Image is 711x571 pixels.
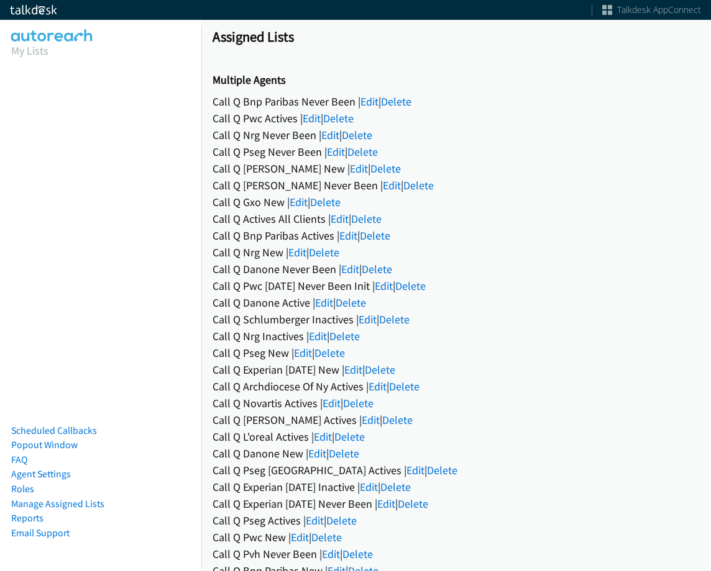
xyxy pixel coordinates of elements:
div: Call Q Danone Active | | [213,294,700,311]
a: Edit [291,530,309,544]
a: Edit [383,178,401,192]
a: Edit [341,262,359,276]
div: Call Q Pwc [DATE] Never Been Init | | [213,277,700,294]
div: Call Q Archdiocese Of Ny Actives | | [213,378,700,395]
a: Delete [360,228,390,243]
a: Edit [294,346,312,360]
div: Call Q Danone Never Been | | [213,261,700,277]
div: Call Q Pwc New | | [213,529,700,546]
a: Popout Window [11,439,78,451]
div: Call Q Pvh Never Been | | [213,546,700,562]
div: Call Q Experian [DATE] New | | [213,361,700,378]
a: Edit [306,513,324,528]
a: Edit [327,145,345,159]
a: Delete [336,295,366,310]
a: Delete [314,346,345,360]
a: Edit [290,195,308,209]
a: Edit [288,245,306,259]
iframe: Resource Center [675,236,711,335]
div: Call Q [PERSON_NAME] New | | [213,160,700,177]
div: Call Q Novartis Actives | | [213,395,700,411]
div: Call Q Gxo New | | [213,194,700,210]
a: Delete [310,195,341,209]
div: Call Q Experian [DATE] Inactive | | [213,479,700,495]
div: Call Q [PERSON_NAME] Never Been | | [213,177,700,194]
a: Edit [308,446,326,461]
div: Call Q Actives All Clients | | [213,210,700,227]
a: Scheduled Callbacks [11,425,97,436]
a: Edit [314,429,332,444]
a: Edit [377,497,395,511]
a: Delete [326,513,357,528]
a: Edit [339,228,357,243]
a: Email Support [11,527,70,539]
a: Manage Assigned Lists [11,498,104,510]
a: Delete [398,497,428,511]
a: Delete [389,379,420,393]
div: Call Q Pseg [GEOGRAPHIC_DATA] Actives | | [213,462,700,479]
a: Delete [427,463,457,477]
a: Delete [351,212,382,226]
div: Call Q Nrg New | | [213,244,700,261]
a: Delete [395,279,426,293]
a: Delete [347,145,378,159]
a: Edit [362,413,380,427]
a: Edit [350,161,368,176]
div: Call Q Nrg Inactives | | [213,328,700,344]
div: Call Q Nrg Never Been | | [213,127,700,143]
a: Delete [365,362,395,377]
a: Delete [342,128,372,142]
a: Roles [11,483,34,495]
a: Delete [309,245,339,259]
a: Edit [375,279,393,293]
a: Edit [303,111,321,125]
a: Delete [362,262,392,276]
div: Call Q Schlumberger Inactives | | [213,311,700,328]
a: Delete [381,94,411,109]
div: Call Q Danone New | | [213,445,700,462]
a: Delete [382,413,413,427]
h1: Assigned Lists [213,28,700,45]
a: Edit [369,379,387,393]
a: Edit [321,128,339,142]
div: Call Q [PERSON_NAME] Actives | | [213,411,700,428]
a: Edit [331,212,349,226]
a: Agent Settings [11,468,71,480]
div: Call Q L'oreal Actives | | [213,428,700,445]
div: Call Q Pseg New | | [213,344,700,361]
h2: Multiple Agents [213,73,700,88]
div: Call Q Pseg Actives | | [213,512,700,529]
a: FAQ [11,454,27,465]
a: Edit [323,396,341,410]
div: Call Q Pseg Never Been | | [213,143,700,160]
a: Edit [359,312,377,326]
a: Delete [403,178,434,192]
div: Call Q Experian [DATE] Never Been | | [213,495,700,512]
a: Edit [360,94,378,109]
a: Delete [323,111,354,125]
a: Edit [315,295,333,310]
a: Edit [360,480,378,494]
a: Delete [329,446,359,461]
a: Delete [342,547,373,561]
a: Edit [309,329,327,343]
a: Delete [380,480,411,494]
a: Delete [334,429,365,444]
a: Delete [329,329,360,343]
a: My Lists [11,43,48,58]
a: Talkdesk AppConnect [602,4,701,16]
a: Delete [343,396,374,410]
div: Call Q Bnp Paribas Never Been | | [213,93,700,110]
div: Call Q Bnp Paribas Actives | | [213,227,700,244]
a: Delete [311,530,342,544]
a: Reports [11,512,44,524]
a: Edit [322,547,340,561]
a: Delete [370,161,401,176]
a: Delete [379,312,410,326]
a: Edit [344,362,362,377]
a: Edit [406,463,424,477]
div: Call Q Pwc Actives | | [213,110,700,127]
